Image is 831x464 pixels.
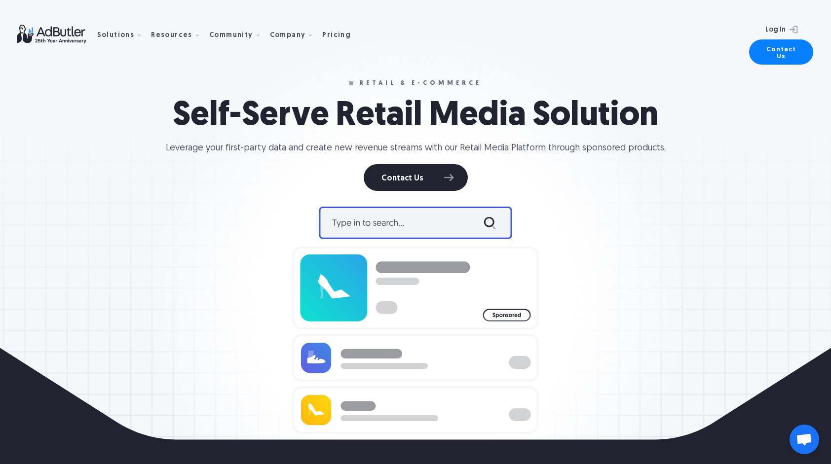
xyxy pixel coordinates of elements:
[364,164,468,191] a: Contact Us
[151,19,207,50] div: Resources
[157,97,674,137] h1: Self-Serve Retail Media Solution
[209,32,253,39] div: Community
[97,19,150,50] div: Solutions
[749,39,813,65] a: Contact Us
[322,30,359,39] a: Pricing
[359,80,482,86] strong: RETAIL & E-COMMERCE
[151,32,192,39] div: Resources
[322,32,351,39] div: Pricing
[209,19,268,50] div: Community
[270,32,306,39] div: Company
[97,32,135,39] div: Solutions
[790,425,819,454] div: Open chat
[166,142,666,154] div: Leverage your first-party data and create new revenue streams with our Retail Media Platform thro...
[758,20,801,39] a: Log In
[270,19,321,50] div: Company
